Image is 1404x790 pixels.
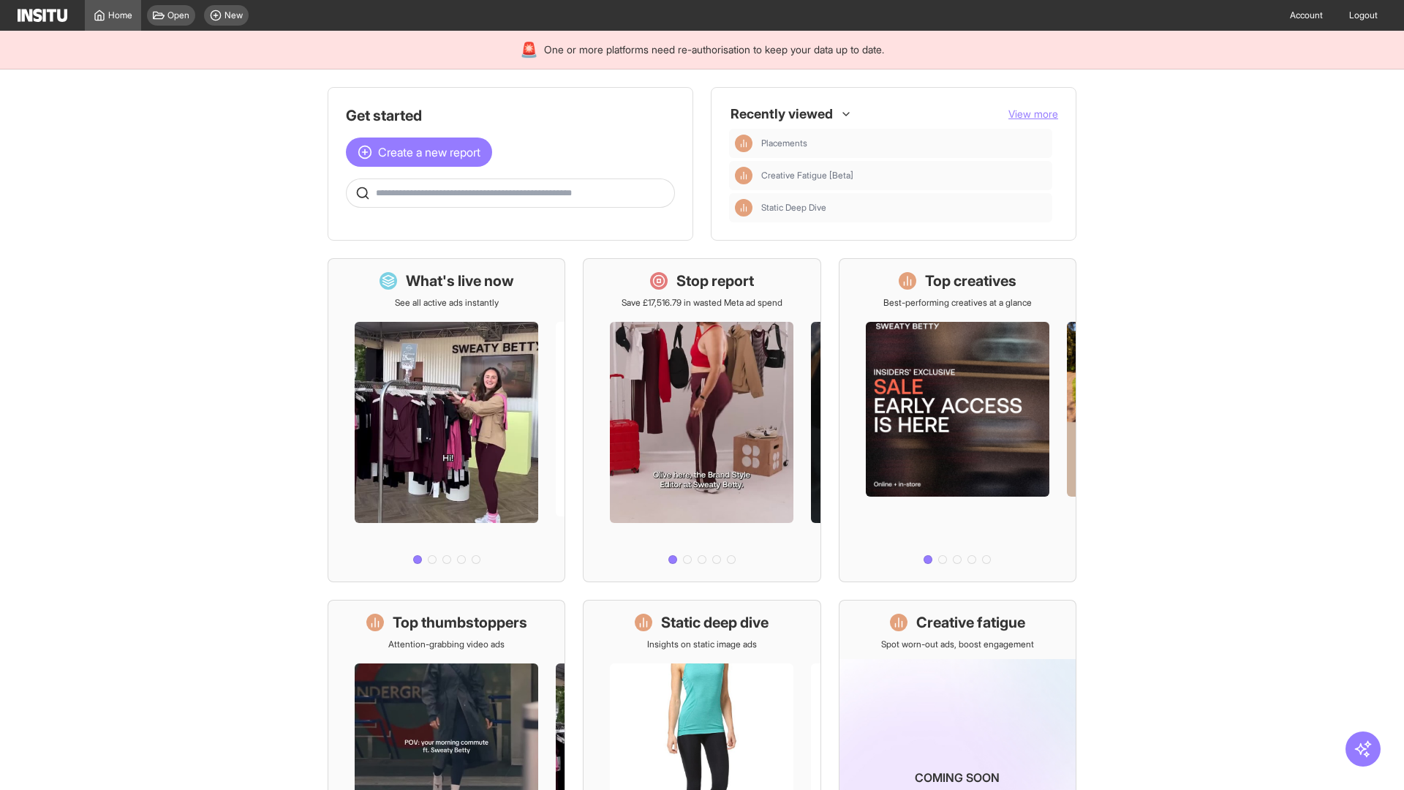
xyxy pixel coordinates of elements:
span: Open [167,10,189,21]
span: Creative Fatigue [Beta] [761,170,1046,181]
p: Insights on static image ads [647,639,757,650]
h1: Top creatives [925,271,1016,291]
span: View more [1008,108,1058,120]
p: See all active ads instantly [395,297,499,309]
h1: What's live now [406,271,514,291]
h1: Get started [346,105,675,126]
span: Static Deep Dive [761,202,826,214]
h1: Top thumbstoppers [393,612,527,633]
span: Placements [761,138,1046,149]
button: Create a new report [346,138,492,167]
p: Best-performing creatives at a glance [883,297,1032,309]
div: Insights [735,167,752,184]
span: Home [108,10,132,21]
span: One or more platforms need re-authorisation to keep your data up to date. [544,42,884,57]
h1: Static deep dive [661,612,769,633]
a: Stop reportSave £17,516.79 in wasted Meta ad spend [583,258,820,582]
div: Insights [735,135,752,152]
a: What's live nowSee all active ads instantly [328,258,565,582]
div: 🚨 [520,39,538,60]
span: Create a new report [378,143,480,161]
img: Logo [18,9,67,22]
p: Save £17,516.79 in wasted Meta ad spend [622,297,782,309]
span: Creative Fatigue [Beta] [761,170,853,181]
span: Placements [761,138,807,149]
h1: Stop report [676,271,754,291]
p: Attention-grabbing video ads [388,639,505,650]
a: Top creativesBest-performing creatives at a glance [839,258,1076,582]
div: Insights [735,199,752,217]
span: Static Deep Dive [761,202,1046,214]
button: View more [1008,107,1058,121]
span: New [224,10,243,21]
